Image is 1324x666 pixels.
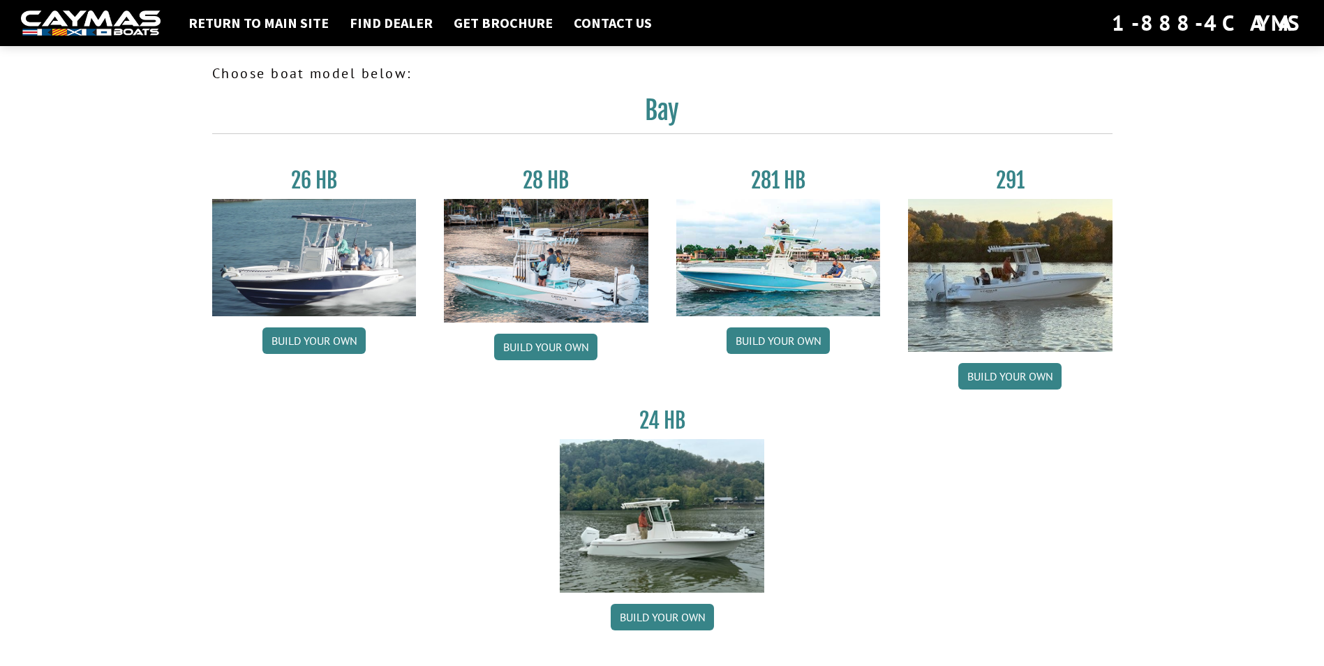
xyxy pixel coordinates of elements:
[212,168,417,193] h3: 26 HB
[181,14,336,32] a: Return to main site
[444,199,648,323] img: 28_hb_thumbnail_for_caymas_connect.jpg
[727,327,830,354] a: Build your own
[958,363,1062,390] a: Build your own
[447,14,560,32] a: Get Brochure
[611,604,714,630] a: Build your own
[212,63,1113,84] p: Choose boat model below:
[908,199,1113,352] img: 291_Thumbnail.jpg
[494,334,597,360] a: Build your own
[560,408,764,434] h3: 24 HB
[1112,8,1303,38] div: 1-888-4CAYMAS
[262,327,366,354] a: Build your own
[343,14,440,32] a: Find Dealer
[212,199,417,316] img: 26_new_photo_resized.jpg
[444,168,648,193] h3: 28 HB
[908,168,1113,193] h3: 291
[676,168,881,193] h3: 281 HB
[212,95,1113,134] h2: Bay
[21,10,161,36] img: white-logo-c9c8dbefe5ff5ceceb0f0178aa75bf4bb51f6bca0971e226c86eb53dfe498488.png
[567,14,659,32] a: Contact Us
[560,439,764,592] img: 24_HB_thumbnail.jpg
[676,199,881,316] img: 28-hb-twin.jpg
